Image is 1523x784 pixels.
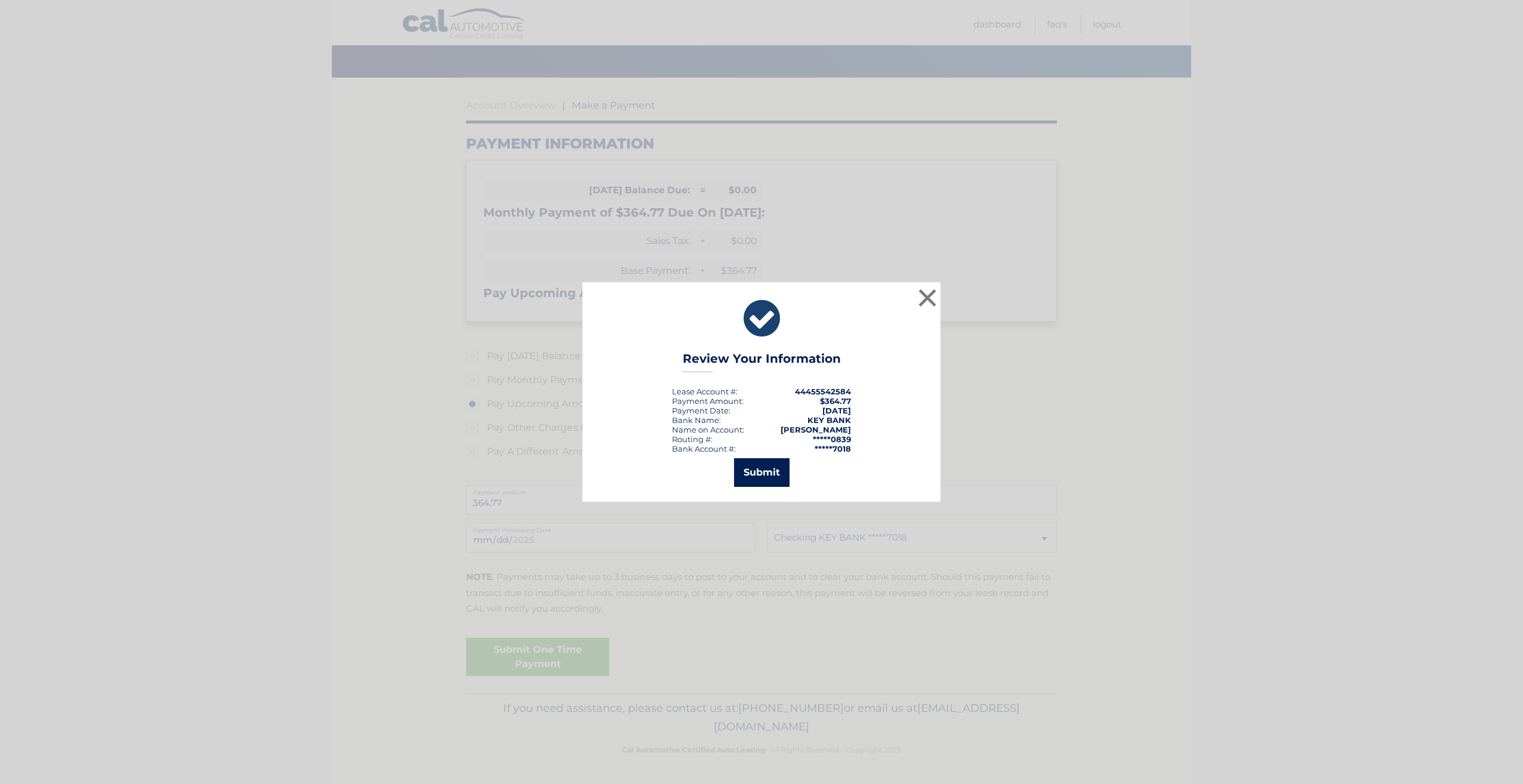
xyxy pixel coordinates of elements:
[672,444,736,453] div: Bank Account #:
[672,434,713,444] div: Routing #:
[820,396,851,406] span: $364.77
[795,387,851,396] strong: 44455542584
[915,286,939,310] button: ×
[672,425,744,434] div: Name on Account:
[672,396,744,406] div: Payment Amount:
[683,351,841,372] h3: Review Your Information
[672,406,730,415] div: :
[672,415,721,425] div: Bank Name:
[781,425,851,434] strong: [PERSON_NAME]
[672,406,729,415] span: Payment Date
[822,406,851,415] span: [DATE]
[672,387,738,396] div: Lease Account #:
[807,415,851,425] strong: KEY BANK
[734,458,790,487] button: Submit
